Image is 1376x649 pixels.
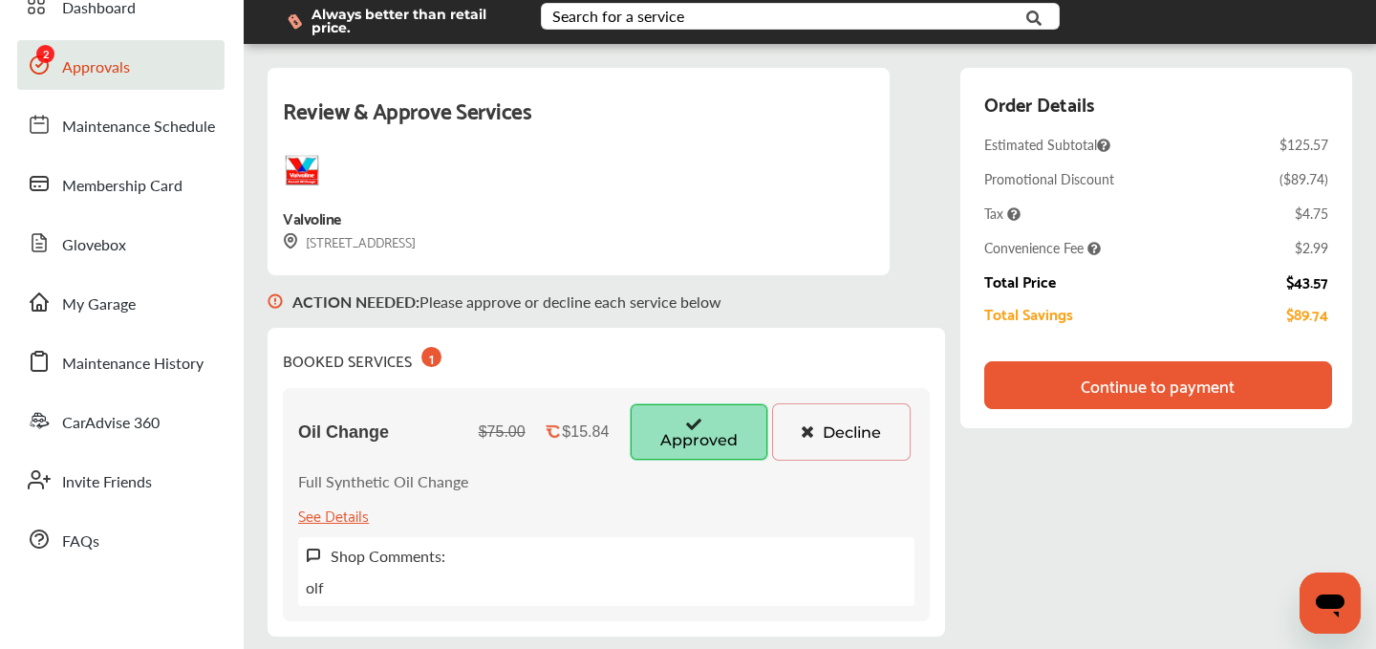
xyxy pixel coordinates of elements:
img: svg+xml;base64,PHN2ZyB3aWR0aD0iMTYiIGhlaWdodD0iMTciIHZpZXdCb3g9IjAgMCAxNiAxNyIgZmlsbD0ibm9uZSIgeG... [306,548,321,564]
div: Total Savings [984,305,1073,322]
div: $43.57 [1286,272,1328,290]
span: Membership Card [62,174,183,199]
div: Valvoline [283,205,341,230]
div: $75.00 [479,423,526,441]
div: ( $89.74 ) [1279,169,1328,188]
a: Invite Friends [17,455,225,505]
div: Search for a service [552,9,684,24]
span: Glovebox [62,233,126,258]
iframe: Button to launch messaging window [1300,573,1361,634]
button: Decline [772,403,911,461]
img: dollor_label_vector.a70140d1.svg [288,13,302,30]
span: Tax [984,204,1021,223]
p: Full Synthetic Oil Change [298,470,468,492]
div: Total Price [984,272,1056,290]
a: My Garage [17,277,225,327]
div: Order Details [984,87,1094,119]
a: Maintenance History [17,336,225,386]
button: Approved [630,403,768,461]
span: Maintenance Schedule [62,115,215,140]
span: CarAdvise 360 [62,411,160,436]
div: BOOKED SERVICES [283,343,441,373]
img: logo-valvoline.png [283,151,321,189]
div: Continue to payment [1081,376,1235,395]
span: Always better than retail price. [312,8,510,34]
span: Invite Friends [62,470,152,495]
a: Glovebox [17,218,225,268]
label: Shop Comments: [331,545,445,567]
a: CarAdvise 360 [17,396,225,445]
div: $4.75 [1295,204,1328,223]
div: Promotional Discount [984,169,1114,188]
img: svg+xml;base64,PHN2ZyB3aWR0aD0iMTYiIGhlaWdodD0iMTciIHZpZXdCb3g9IjAgMCAxNiAxNyIgZmlsbD0ibm9uZSIgeG... [283,233,298,249]
p: olf [306,576,324,598]
span: Estimated Subtotal [984,135,1110,154]
span: Convenience Fee [984,238,1101,257]
div: $15.84 [562,423,609,441]
span: My Garage [62,292,136,317]
div: $2.99 [1295,238,1328,257]
a: Approvals [17,40,225,90]
div: Review & Approve Services [283,91,874,151]
span: Approvals [62,55,130,80]
div: See Details [298,502,369,528]
span: Oil Change [298,422,389,443]
a: Maintenance Schedule [17,99,225,149]
img: svg+xml;base64,PHN2ZyB3aWR0aD0iMTYiIGhlaWdodD0iMTciIHZpZXdCb3g9IjAgMCAxNiAxNyIgZmlsbD0ibm9uZSIgeG... [268,275,283,328]
b: ACTION NEEDED : [292,291,419,313]
span: Maintenance History [62,352,204,377]
div: $89.74 [1286,305,1328,322]
div: 1 [421,347,441,367]
div: [STREET_ADDRESS] [283,230,416,252]
a: FAQs [17,514,225,564]
span: FAQs [62,530,99,554]
a: Membership Card [17,159,225,208]
p: Please approve or decline each service below [292,291,721,313]
div: $125.57 [1279,135,1328,154]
